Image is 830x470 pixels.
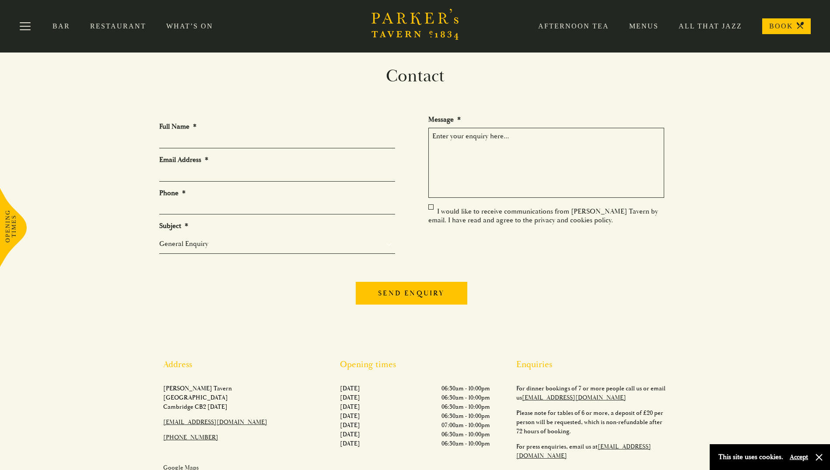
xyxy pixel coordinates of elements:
[159,155,208,165] label: Email Address
[718,451,783,463] p: This site uses cookies.
[159,122,196,131] label: Full Name
[163,359,313,370] h2: Address
[163,418,267,426] a: [EMAIL_ADDRESS][DOMAIN_NAME]
[340,421,360,430] p: [DATE]
[441,439,490,448] p: 06:30am - 10:00pm
[522,394,626,401] a: [EMAIL_ADDRESS][DOMAIN_NAME]
[153,66,678,87] h1: Contact
[340,384,360,393] p: [DATE]
[441,421,490,430] p: 07:00am - 10:00pm
[340,359,490,370] h2: Opening times
[516,443,651,459] a: [EMAIL_ADDRESS][DOMAIN_NAME]
[516,442,666,460] p: For press enquiries, email us at
[340,393,360,402] p: [DATE]
[356,282,467,305] input: Send enquiry
[428,115,461,124] label: Message
[340,411,360,421] p: [DATE]
[790,453,808,461] button: Accept
[441,411,490,421] p: 06:30am - 10:00pm
[340,439,360,448] p: [DATE]
[516,408,666,436] p: Please note for tables of 6 or more, a deposit of £20 per person will be requested, which is non-...
[163,384,313,411] p: [PERSON_NAME] Tavern [GEOGRAPHIC_DATA] Cambridge CB2 [DATE]​
[159,221,188,231] label: Subject
[340,430,360,439] p: [DATE]
[163,434,218,441] a: [PHONE_NUMBER]
[428,207,658,224] label: I would like to receive communications from [PERSON_NAME] Tavern by email. I have read and agree ...
[159,189,186,198] label: Phone
[340,402,360,411] p: [DATE]
[441,430,490,439] p: 06:30am - 10:00pm
[441,402,490,411] p: 06:30am - 10:00pm
[516,359,666,370] h2: Enquiries
[428,231,561,266] iframe: reCAPTCHA
[441,384,490,393] p: 06:30am - 10:00pm
[441,393,490,402] p: 06:30am - 10:00pm
[815,453,823,462] button: Close and accept
[516,384,666,402] p: For dinner bookings of 7 or more people call us or email us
